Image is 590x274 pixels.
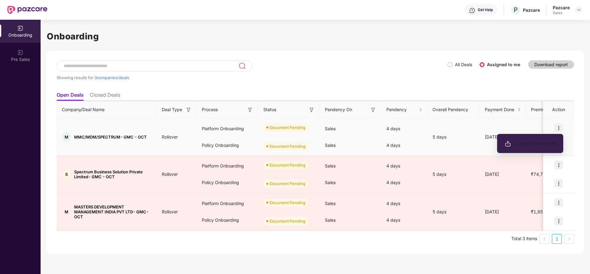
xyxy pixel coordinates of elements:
[381,137,428,154] div: 4 days
[94,75,129,80] span: 3 companies/deals
[386,106,418,113] span: Pendency
[263,106,276,113] span: Status
[564,234,574,244] li: Next Page
[47,30,584,43] h1: Onboarding
[455,62,472,67] label: All Deals
[309,107,315,113] img: svg+xml;base64,PHN2ZyB3aWR0aD0iMTYiIGhlaWdodD0iMTYiIHZpZXdCb3g9IjAgMCAxNiAxNiIgZmlsbD0ibm9uZSIgeG...
[554,217,563,225] img: icon
[552,234,561,244] a: 1
[381,101,428,118] th: Pendency
[480,134,526,140] div: [DATE]
[7,6,47,14] img: New Pazcare Logo
[511,234,537,244] li: Total 3 items
[62,207,71,216] div: M
[197,174,258,191] div: Policy Onboarding
[157,134,183,139] span: Rollover
[202,106,218,113] span: Process
[480,208,526,215] div: [DATE]
[238,62,245,70] img: svg+xml;base64,PHN2ZyB3aWR0aD0iMjQiIGhlaWdodD0iMjUiIHZpZXdCb3g9IjAgMCAyNCAyNSIgZmlsbD0ibm9uZSIgeG...
[197,137,258,154] div: Policy Onboarding
[325,126,336,131] span: Sales
[528,60,574,69] button: Download report
[428,101,480,118] th: Overall Pendency
[57,92,84,101] li: Open Deals
[370,107,376,113] img: svg+xml;base64,PHN2ZyB3aWR0aD0iMTYiIGhlaWdodD0iMTYiIHZpZXdCb3g9IjAgMCAxNiAxNiIgZmlsbD0ibm9uZSIgeG...
[505,140,556,147] span: Upload Documents
[157,209,183,214] span: Rollover
[197,120,258,137] div: Platform Onboarding
[428,171,480,178] div: 5 days
[197,158,258,174] div: Platform Onboarding
[90,92,120,101] li: Closed Deals
[269,218,305,224] div: Document Pending
[487,62,520,67] label: Assigned to me
[325,201,336,206] span: Sales
[381,195,428,212] div: 4 days
[526,101,566,118] th: Premium Paid
[469,7,475,14] img: svg+xml;base64,PHN2ZyBpZD0iSGVscC0zMngzMiIgeG1sbnM9Imh0dHA6Ly93d3cudzMub3JnLzIwMDAvc3ZnIiB3aWR0aD...
[381,174,428,191] div: 4 days
[325,143,336,148] span: Sales
[381,212,428,228] div: 4 days
[478,7,493,12] div: Get Help
[576,7,581,12] img: svg+xml;base64,PHN2ZyBpZD0iRHJvcGRvd24tMzJ4MzIiIHhtbG5zPSJodHRwOi8vd3d3LnczLm9yZy8yMDAwL3N2ZyIgd2...
[325,180,336,185] span: Sales
[554,123,563,132] img: icon
[74,169,152,179] span: Spectrum Business Solution Private Limited- GMC - OCT
[247,107,253,113] img: svg+xml;base64,PHN2ZyB3aWR0aD0iMTYiIGhlaWdodD0iMTYiIHZpZXdCb3g9IjAgMCAxNiAxNiIgZmlsbD0ibm9uZSIgeG...
[17,50,23,56] img: svg+xml;base64,PHN2ZyB3aWR0aD0iMjAiIGhlaWdodD0iMjAiIHZpZXdCb3g9IjAgMCAyMCAyMCIgZmlsbD0ibm9uZSIgeG...
[269,199,305,206] div: Document Pending
[480,171,526,178] div: [DATE]
[325,106,352,113] span: Pendency On
[381,158,428,174] div: 4 days
[505,141,511,147] img: svg+xml;base64,PHN2ZyB3aWR0aD0iMjAiIGhlaWdodD0iMjAiIHZpZXdCb3g9IjAgMCAyMCAyMCIgZmlsbD0ibm9uZSIgeG...
[185,107,192,113] img: svg+xml;base64,PHN2ZyB3aWR0aD0iMTYiIGhlaWdodD0iMTYiIHZpZXdCb3g9IjAgMCAxNiAxNiIgZmlsbD0ibm9uZSIgeG...
[553,5,570,10] div: Pazcare
[269,162,305,168] div: Document Pending
[554,179,563,188] img: icon
[526,209,557,214] span: ₹1,85,390
[269,180,305,187] div: Document Pending
[62,132,71,142] div: M
[74,135,147,139] span: MMC/MDM/SPECTRUM- GMC - OCT
[17,25,23,31] img: svg+xml;base64,PHN2ZyB3aWR0aD0iMjAiIGhlaWdodD0iMjAiIHZpZXdCb3g9IjAgMCAyMCAyMCIgZmlsbD0ibm9uZSIgeG...
[485,106,516,113] span: Payment Done
[162,106,182,113] span: Deal Type
[540,234,549,244] li: Previous Page
[540,234,549,244] button: left
[269,143,305,149] div: Document Pending
[567,237,571,241] span: right
[543,101,574,118] th: Action
[543,237,546,241] span: left
[325,217,336,223] span: Sales
[197,212,258,228] div: Policy Onboarding
[381,120,428,137] div: 4 days
[157,171,183,177] span: Rollover
[57,101,157,118] th: Company/Deal Name
[526,171,553,177] span: ₹74,783
[62,170,71,179] div: S
[428,208,480,215] div: 5 days
[554,198,563,207] img: icon
[523,7,540,13] div: Pazcare
[325,163,336,168] span: Sales
[480,101,526,118] th: Payment Done
[74,204,152,219] span: MASTERS DEVELOPMENT MANAGEMENT INDIA PVT LTD- GMC- OCT
[554,161,563,169] img: icon
[269,124,305,131] div: Document Pending
[514,6,518,14] span: P
[564,234,574,244] button: right
[553,10,570,15] div: Sales
[197,195,258,212] div: Platform Onboarding
[428,134,480,140] div: 5 days
[57,75,448,80] div: Showing results for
